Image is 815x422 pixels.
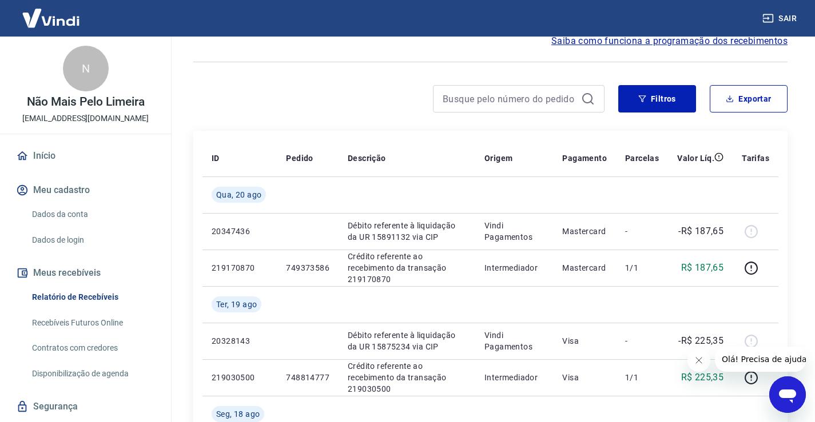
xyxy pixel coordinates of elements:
[14,260,157,286] button: Meus recebíveis
[212,152,220,164] p: ID
[7,8,96,17] span: Olá! Precisa de ajuda?
[212,262,268,274] p: 219170870
[562,372,607,383] p: Visa
[625,226,659,237] p: -
[484,329,544,352] p: Vindi Pagamentos
[687,349,710,372] iframe: Fechar mensagem
[14,143,157,168] a: Início
[348,360,466,395] p: Crédito referente ao recebimento da transação 219030500
[562,226,607,237] p: Mastercard
[618,85,696,112] button: Filtros
[625,335,659,347] p: -
[27,286,157,309] a: Relatório de Recebíveis
[562,262,607,274] p: Mastercard
[484,220,544,243] p: Vindi Pagamentos
[212,372,268,383] p: 219030500
[681,261,724,275] p: R$ 187,65
[769,376,806,413] iframe: Botão para abrir a janela de mensagens
[625,372,659,383] p: 1/1
[484,152,512,164] p: Origem
[562,152,607,164] p: Pagamento
[678,334,723,348] p: -R$ 225,35
[348,220,466,243] p: Débito referente à liquidação da UR 15891132 via CIP
[677,152,714,164] p: Valor Líq.
[760,8,801,29] button: Sair
[625,152,659,164] p: Parcelas
[14,178,157,203] button: Meu cadastro
[27,96,145,108] p: Não Mais Pelo Limeira
[562,335,607,347] p: Visa
[27,203,157,226] a: Dados da conta
[742,152,769,164] p: Tarifas
[715,347,806,372] iframe: Mensagem da empresa
[286,152,313,164] p: Pedido
[681,371,724,384] p: R$ 225,35
[484,372,544,383] p: Intermediador
[27,311,157,335] a: Recebíveis Futuros Online
[27,362,157,385] a: Disponibilização de agenda
[348,329,466,352] p: Débito referente à liquidação da UR 15875234 via CIP
[14,394,157,419] a: Segurança
[14,1,88,35] img: Vindi
[678,224,723,238] p: -R$ 187,65
[348,251,466,285] p: Crédito referente ao recebimento da transação 219170870
[286,262,329,274] p: 749373586
[551,34,788,48] a: Saiba como funciona a programação dos recebimentos
[484,262,544,274] p: Intermediador
[212,226,268,237] p: 20347436
[216,189,261,200] span: Qua, 20 ago
[27,228,157,252] a: Dados de login
[348,152,386,164] p: Descrição
[286,372,329,383] p: 748814777
[625,262,659,274] p: 1/1
[63,46,109,91] div: N
[710,85,788,112] button: Exportar
[27,336,157,360] a: Contratos com credores
[216,408,260,420] span: Seg, 18 ago
[443,90,577,107] input: Busque pelo número do pedido
[22,112,149,124] p: [EMAIL_ADDRESS][DOMAIN_NAME]
[216,299,257,310] span: Ter, 19 ago
[212,335,268,347] p: 20328143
